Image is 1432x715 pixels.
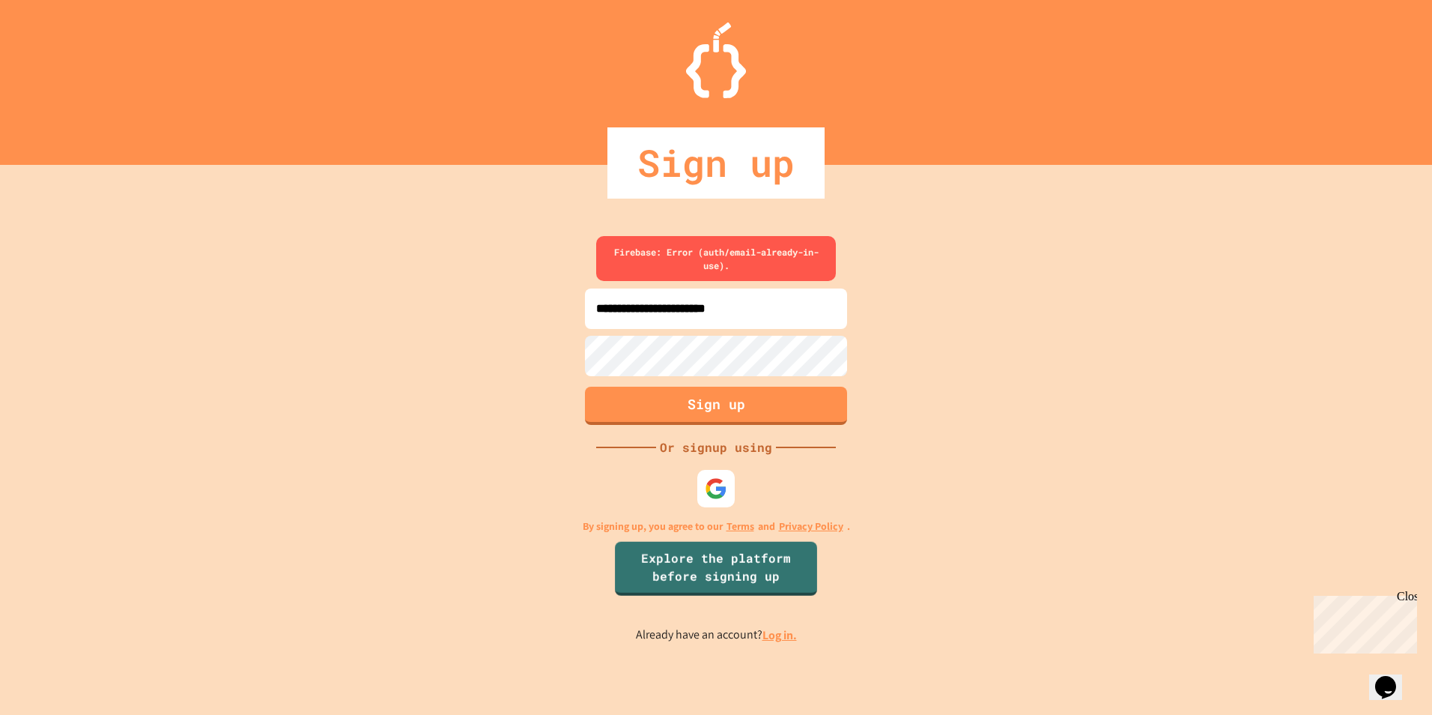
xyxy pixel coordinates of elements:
[686,22,746,98] img: Logo.svg
[705,477,727,500] img: google-icon.svg
[1369,655,1417,700] iframe: chat widget
[779,519,843,534] a: Privacy Policy
[656,438,776,456] div: Or signup using
[636,626,797,645] p: Already have an account?
[607,127,825,199] div: Sign up
[762,627,797,643] a: Log in.
[726,519,754,534] a: Terms
[615,541,817,595] a: Explore the platform before signing up
[1308,590,1417,654] iframe: chat widget
[585,387,847,425] button: Sign up
[583,519,850,534] p: By signing up, you agree to our and .
[6,6,103,95] div: Chat with us now!Close
[596,236,836,281] div: Firebase: Error (auth/email-already-in-use).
